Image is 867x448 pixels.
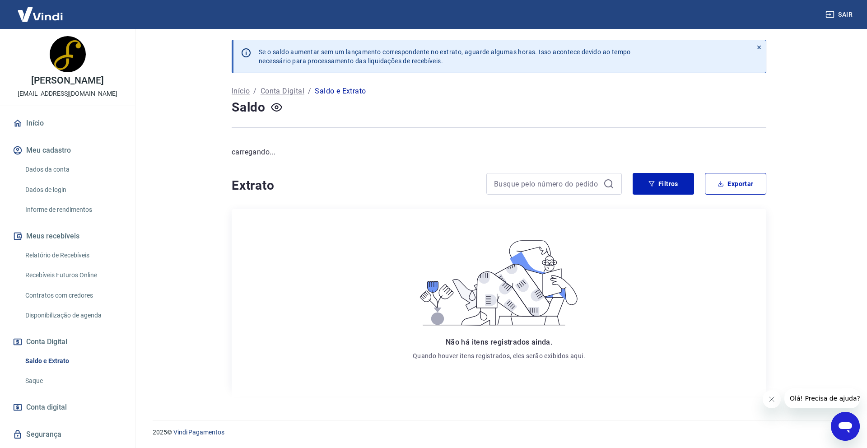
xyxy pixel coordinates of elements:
[22,181,124,199] a: Dados de login
[633,173,694,195] button: Filtros
[253,86,256,97] p: /
[259,47,631,65] p: Se o saldo aumentar sem um lançamento correspondente no extrato, aguarde algumas horas. Isso acon...
[11,425,124,444] a: Segurança
[11,332,124,352] button: Conta Digital
[784,388,860,408] iframe: Message from company
[831,412,860,441] iframe: Button to launch messaging window
[11,0,70,28] img: Vindi
[11,226,124,246] button: Meus recebíveis
[232,98,266,117] h4: Saldo
[50,36,86,72] img: 4ee3ae69-5e29-4cd7-b5ef-aa7cd243b3fc.jpeg
[5,6,76,14] span: Olá! Precisa de ajuda?
[18,89,117,98] p: [EMAIL_ADDRESS][DOMAIN_NAME]
[11,140,124,160] button: Meu cadastro
[315,86,366,97] p: Saldo e Extrato
[824,6,856,23] button: Sair
[232,177,475,195] h4: Extrato
[26,401,67,414] span: Conta digital
[22,286,124,305] a: Contratos com credores
[232,86,250,97] a: Início
[22,352,124,370] a: Saldo e Extrato
[173,429,224,436] a: Vindi Pagamentos
[22,372,124,390] a: Saque
[22,201,124,219] a: Informe de rendimentos
[31,76,103,85] p: [PERSON_NAME]
[308,86,311,97] p: /
[22,266,124,285] a: Recebíveis Futuros Online
[494,177,600,191] input: Busque pelo número do pedido
[763,390,781,408] iframe: Close message
[232,147,766,158] p: carregando...
[11,397,124,417] a: Conta digital
[705,173,766,195] button: Exportar
[413,351,585,360] p: Quando houver itens registrados, eles serão exibidos aqui.
[22,246,124,265] a: Relatório de Recebíveis
[153,428,845,437] p: 2025 ©
[11,113,124,133] a: Início
[261,86,304,97] a: Conta Digital
[22,160,124,179] a: Dados da conta
[22,306,124,325] a: Disponibilização de agenda
[446,338,552,346] span: Não há itens registrados ainda.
